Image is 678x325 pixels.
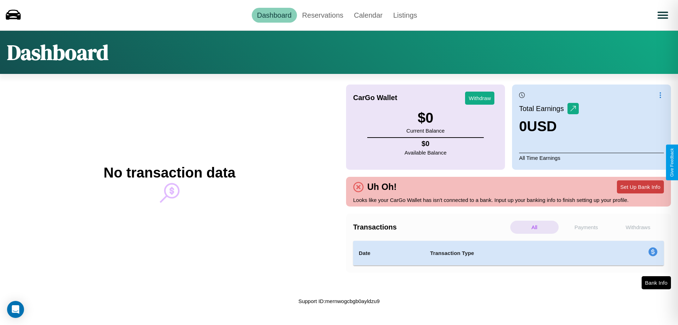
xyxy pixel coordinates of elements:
[406,126,445,135] p: Current Balance
[103,165,235,181] h2: No transaction data
[562,221,611,234] p: Payments
[430,249,590,257] h4: Transaction Type
[642,276,671,289] button: Bank Info
[7,38,108,67] h1: Dashboard
[670,148,674,177] div: Give Feedback
[406,110,445,126] h3: $ 0
[405,140,447,148] h4: $ 0
[405,148,447,157] p: Available Balance
[519,153,664,163] p: All Time Earnings
[297,8,349,23] a: Reservations
[614,221,662,234] p: Withdraws
[252,8,297,23] a: Dashboard
[353,241,664,266] table: simple table
[298,296,380,306] p: Support ID: mernwogcbgb0ayldzu9
[353,223,509,231] h4: Transactions
[353,195,664,205] p: Looks like your CarGo Wallet has isn't connected to a bank. Input up your banking info to finish ...
[465,92,494,105] button: Withdraw
[519,118,579,134] h3: 0 USD
[510,221,559,234] p: All
[359,249,419,257] h4: Date
[617,180,664,193] button: Set Up Bank Info
[364,182,400,192] h4: Uh Oh!
[653,5,673,25] button: Open menu
[519,102,567,115] p: Total Earnings
[7,301,24,318] div: Open Intercom Messenger
[353,94,397,102] h4: CarGo Wallet
[349,8,388,23] a: Calendar
[388,8,422,23] a: Listings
